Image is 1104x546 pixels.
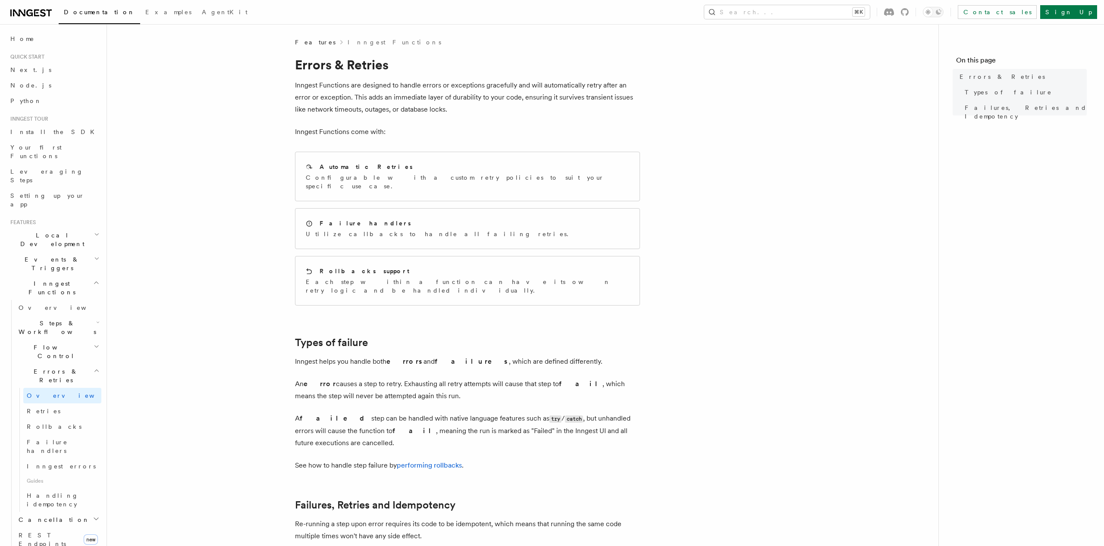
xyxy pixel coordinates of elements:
span: AgentKit [202,9,248,16]
h2: Rollbacks support [320,267,409,275]
a: Node.js [7,78,101,93]
a: Install the SDK [7,124,101,140]
span: Errors & Retries [960,72,1045,81]
a: Failure handlersUtilize callbacks to handle all failing retries. [295,208,640,249]
p: A step can be handled with native language features such as / , but unhandled errors will cause t... [295,412,640,449]
span: Overview [19,304,107,311]
a: Your first Functions [7,140,101,164]
span: Cancellation [15,515,90,524]
span: Failures, Retries and Idempotency [965,103,1087,121]
a: Rollbacks [23,419,101,434]
a: Setting up your app [7,188,101,212]
a: Next.js [7,62,101,78]
p: Inngest helps you handle both and , which are defined differently. [295,356,640,368]
strong: errors [386,357,423,365]
a: Inngest errors [23,459,101,474]
a: Documentation [59,3,140,24]
span: Install the SDK [10,128,100,135]
h2: Failure handlers [320,219,411,228]
p: Each step within a function can have its own retry logic and be handled individually. [306,278,629,295]
a: performing rollbacks [397,461,462,469]
span: Retries [27,408,60,415]
span: Next.js [10,66,51,73]
kbd: ⌘K [853,8,865,16]
a: Leveraging Steps [7,164,101,188]
a: Types of failure [961,84,1087,100]
a: Inngest Functions [348,38,441,47]
a: Overview [15,300,101,315]
span: Inngest Functions [7,279,93,296]
span: Rollbacks [27,423,82,430]
button: Toggle dark mode [923,7,944,17]
p: Configurable with a custom retry policies to suit your specific use case. [306,173,629,190]
span: Quick start [7,53,44,60]
span: Types of failure [965,88,1052,97]
span: Flow Control [15,343,94,360]
a: Errors & Retries [956,69,1087,84]
span: Node.js [10,82,51,89]
span: Setting up your app [10,192,85,208]
p: Inngest Functions come with: [295,126,640,138]
a: Contact sales [958,5,1037,19]
a: Python [7,93,101,109]
span: Events & Triggers [7,255,94,272]
a: Failures, Retries and Idempotency [295,499,455,511]
span: Examples [145,9,191,16]
p: Utilize callbacks to handle all failing retries. [306,230,574,238]
h4: On this page [956,55,1087,69]
span: Guides [23,474,101,488]
button: Events & Triggers [7,252,101,276]
p: Inngest Functions are designed to handle errors or exceptions gracefully and will automatically r... [295,79,640,115]
strong: fail [392,427,436,435]
strong: failures [435,357,509,365]
p: See how to handle step failure by . [295,459,640,471]
code: catch [565,415,583,423]
a: Examples [140,3,197,23]
button: Flow Control [15,340,101,364]
strong: fail [559,380,602,388]
span: Handling idempotency [27,492,78,508]
strong: failed [300,414,371,422]
a: Sign Up [1040,5,1097,19]
a: Home [7,31,101,47]
a: AgentKit [197,3,253,23]
p: Re-running a step upon error requires its code to be idempotent, which means that running the sam... [295,518,640,542]
span: Features [295,38,336,47]
a: Rollbacks supportEach step within a function can have its own retry logic and be handled individu... [295,256,640,306]
button: Steps & Workflows [15,315,101,340]
span: Inngest errors [27,463,96,470]
span: Leveraging Steps [10,168,83,184]
a: Overview [23,388,101,403]
a: Failures, Retries and Idempotency [961,100,1087,124]
button: Local Development [7,228,101,252]
span: Inngest tour [7,115,48,122]
span: Documentation [64,9,135,16]
button: Cancellation [15,512,101,527]
h2: Automatic Retries [320,162,413,171]
span: Failure handlers [27,439,68,454]
span: Your first Functions [10,144,62,159]
button: Inngest Functions [7,276,101,300]
h1: Errors & Retries [295,57,640,72]
a: Failure handlers [23,434,101,459]
a: Retries [23,403,101,419]
span: Home [10,34,34,43]
a: Automatic RetriesConfigurable with a custom retry policies to suit your specific use case. [295,152,640,201]
span: new [84,534,98,545]
p: An causes a step to retry. Exhausting all retry attempts will cause that step to , which means th... [295,378,640,402]
span: Errors & Retries [15,367,94,384]
code: try [549,415,561,423]
span: Overview [27,392,116,399]
button: Errors & Retries [15,364,101,388]
strong: error [304,380,336,388]
div: Errors & Retries [15,388,101,512]
button: Search...⌘K [704,5,870,19]
a: Types of failure [295,337,368,349]
span: Features [7,219,36,226]
span: Steps & Workflows [15,319,96,336]
span: Local Development [7,231,94,248]
a: Handling idempotency [23,488,101,512]
span: Python [10,97,42,104]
